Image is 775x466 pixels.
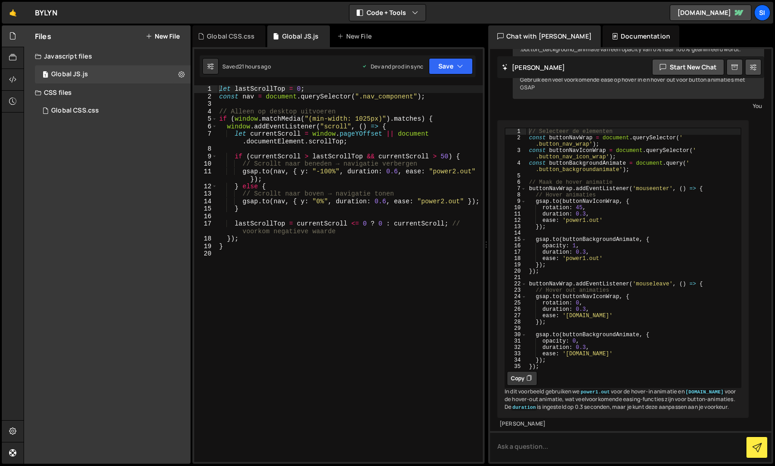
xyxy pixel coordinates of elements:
[502,63,565,72] h2: [PERSON_NAME]
[35,102,191,120] div: 16387/44852.css
[282,32,319,41] div: Global JS.js
[239,63,271,70] div: 21 hours ago
[505,281,526,287] div: 22
[505,363,526,370] div: 35
[222,63,271,70] div: Saved
[24,47,191,65] div: Javascript files
[35,31,51,41] h2: Files
[194,183,217,191] div: 12
[349,5,426,21] button: Code + Tools
[505,186,526,192] div: 7
[515,101,762,111] div: You
[505,287,526,294] div: 23
[194,190,217,198] div: 13
[505,319,526,325] div: 28
[43,72,48,79] span: 1
[500,420,746,428] div: [PERSON_NAME]
[146,33,180,40] button: New File
[505,262,526,268] div: 19
[505,275,526,281] div: 21
[35,7,57,18] div: BYLYN
[194,205,217,213] div: 15
[505,351,526,357] div: 33
[497,120,749,418] div: In dit voorbeeld gebruiken we voor de hover-in animatie en voor de hover-out animatie, wat veelvo...
[194,153,217,161] div: 9
[505,294,526,300] div: 24
[505,179,526,186] div: 6
[505,128,526,135] div: 1
[505,236,526,243] div: 15
[194,168,217,183] div: 11
[488,25,601,47] div: Chat with [PERSON_NAME]
[194,123,217,131] div: 6
[194,100,217,108] div: 3
[505,198,526,205] div: 9
[194,115,217,123] div: 5
[362,63,423,70] div: Dev and prod in sync
[194,235,217,243] div: 18
[505,357,526,363] div: 34
[194,198,217,206] div: 14
[194,243,217,250] div: 19
[505,313,526,319] div: 27
[505,325,526,332] div: 29
[51,70,88,78] div: Global JS.js
[505,306,526,313] div: 26
[505,192,526,198] div: 8
[505,344,526,351] div: 32
[505,160,526,173] div: 4
[505,224,526,230] div: 13
[652,59,724,75] button: Start new chat
[505,255,526,262] div: 18
[194,145,217,153] div: 8
[194,85,217,93] div: 1
[194,250,217,258] div: 20
[2,2,24,24] a: 🤙
[337,32,375,41] div: New File
[505,243,526,249] div: 16
[51,107,99,115] div: Global CSS.css
[505,230,526,236] div: 14
[207,32,255,41] div: Global CSS.css
[507,371,537,386] button: Copy
[429,58,473,74] button: Save
[505,147,526,160] div: 3
[24,83,191,102] div: CSS files
[194,130,217,145] div: 7
[603,25,679,47] div: Documentation
[511,404,537,411] code: duration
[505,268,526,275] div: 20
[194,160,217,168] div: 10
[505,211,526,217] div: 11
[194,220,217,235] div: 17
[194,213,217,221] div: 16
[505,300,526,306] div: 25
[194,108,217,116] div: 4
[685,389,725,395] code: [DOMAIN_NAME]
[505,338,526,344] div: 31
[670,5,751,21] a: [DOMAIN_NAME]
[580,389,611,395] code: power1.out
[505,135,526,147] div: 2
[505,249,526,255] div: 17
[35,65,191,83] div: 16387/44327.js
[754,5,770,21] a: Si
[505,217,526,224] div: 12
[505,332,526,338] div: 30
[194,93,217,101] div: 2
[505,205,526,211] div: 10
[513,8,764,99] div: Schrijf met GSAP een code voor een hover animatie voor een button waarbij de trigger .button_nav_...
[505,173,526,179] div: 5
